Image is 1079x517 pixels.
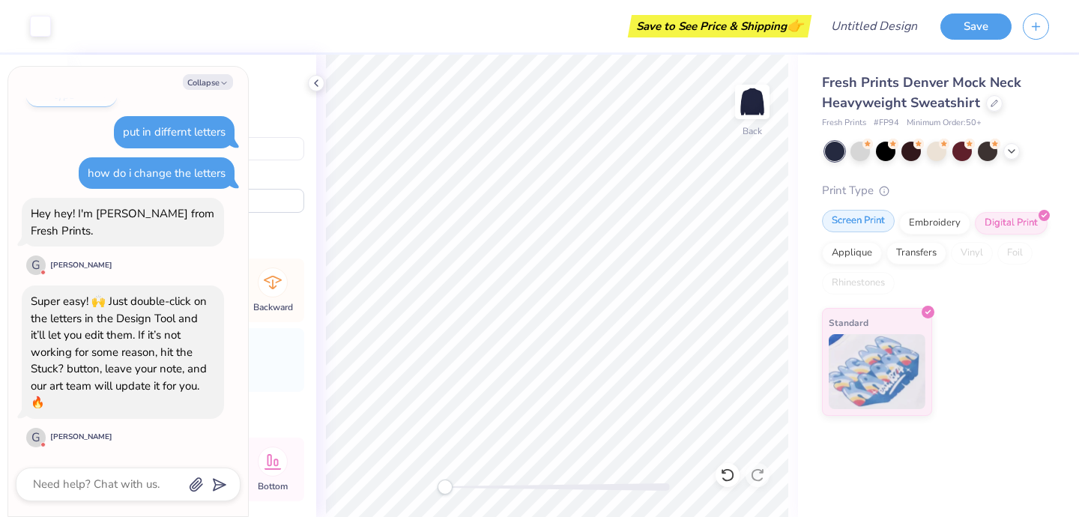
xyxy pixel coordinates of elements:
div: Vinyl [951,242,993,264]
div: Foil [997,242,1033,264]
img: Standard [829,334,925,409]
div: Transfers [886,242,946,264]
div: Print Type [822,182,1049,199]
span: Standard [829,315,868,330]
div: how do i change the letters [88,166,226,181]
button: Collapse [183,74,233,90]
div: G [26,428,46,447]
div: Back [743,124,762,138]
div: Accessibility label [438,480,453,495]
div: Digital Print [975,212,1048,235]
button: Save [940,13,1012,40]
div: Applique [822,242,882,264]
div: [PERSON_NAME] [50,260,112,271]
div: Embroidery [899,212,970,235]
div: G [26,256,46,275]
span: # FP94 [874,117,899,130]
input: Untitled Design [819,11,929,41]
div: Screen Print [822,210,895,232]
div: [PERSON_NAME] [50,432,112,443]
span: 👉 [787,16,803,34]
div: put in differnt letters [123,124,226,139]
span: Bottom [258,480,288,492]
div: Rhinestones [822,272,895,294]
span: Backward [253,301,293,313]
img: Back [737,87,767,117]
div: Hey hey! I'm [PERSON_NAME] from Fresh Prints. [31,206,214,238]
span: Fresh Prints [822,117,866,130]
span: Fresh Prints Denver Mock Neck Heavyweight Sweatshirt [822,73,1021,112]
div: Super easy! 🙌 Just double-click on the letters in the Design Tool and it’ll let you edit them. If... [31,294,207,410]
div: Save to See Price & Shipping [632,15,808,37]
span: Minimum Order: 50 + [907,117,982,130]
